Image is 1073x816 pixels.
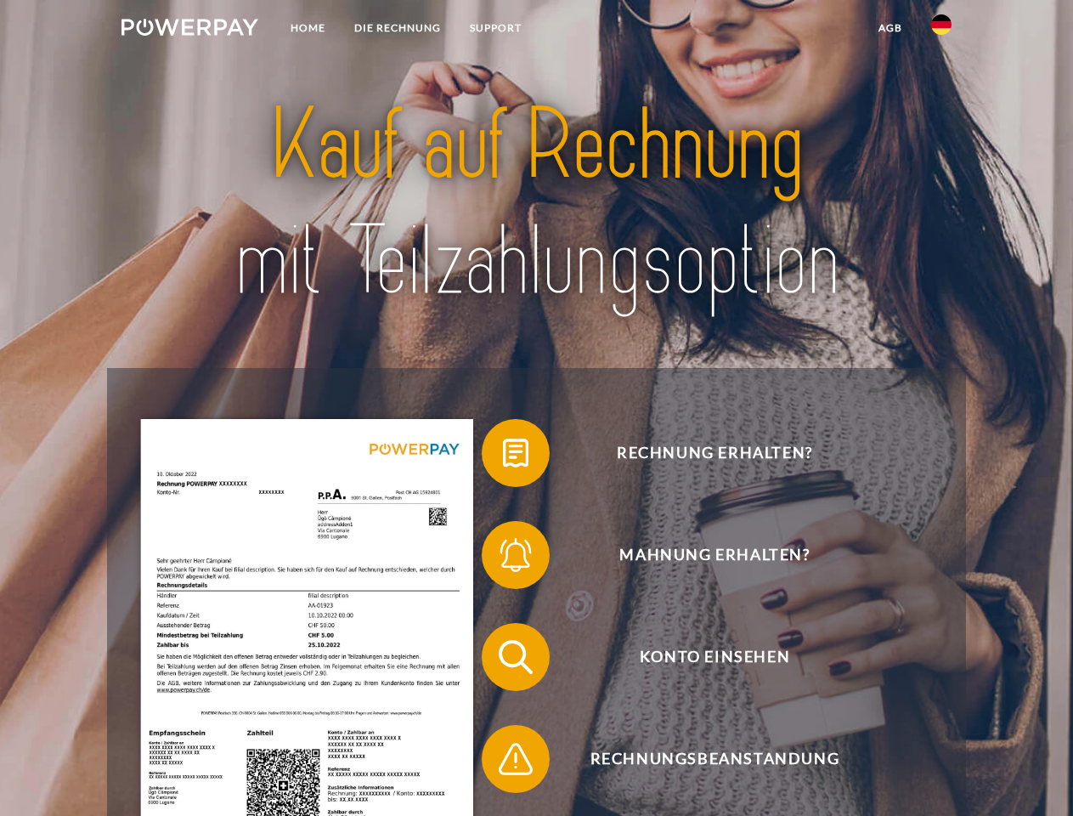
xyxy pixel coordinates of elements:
img: qb_bell.svg [494,534,537,576]
a: agb [864,13,917,43]
img: de [931,14,952,35]
span: Rechnung erhalten? [506,419,923,487]
img: qb_warning.svg [494,738,537,780]
span: Rechnungsbeanstandung [506,725,923,793]
button: Mahnung erhalten? [482,521,923,589]
img: logo-powerpay-white.svg [121,19,258,36]
span: Konto einsehen [506,623,923,691]
a: DIE RECHNUNG [340,13,455,43]
span: Mahnung erhalten? [506,521,923,589]
a: SUPPORT [455,13,536,43]
button: Rechnung erhalten? [482,419,923,487]
img: title-powerpay_de.svg [162,82,911,326]
button: Rechnungsbeanstandung [482,725,923,793]
a: Home [276,13,340,43]
img: qb_search.svg [494,636,537,678]
button: Konto einsehen [482,623,923,691]
img: qb_bill.svg [494,432,537,474]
